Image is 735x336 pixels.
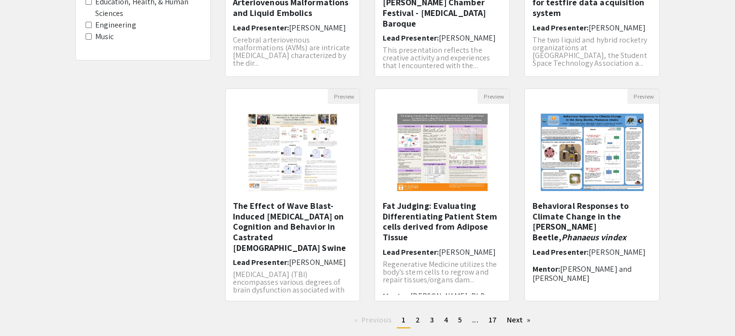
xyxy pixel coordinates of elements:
em: Phanaeus vindex [562,232,626,243]
h6: Lead Presenter: [233,23,353,32]
button: Preview [328,89,360,104]
iframe: Chat [7,292,41,329]
h5: Behavioral Responses to Climate Change in the [PERSON_NAME] Beetle, [532,201,652,242]
h6: Lead Presenter: [532,23,652,32]
div: Open Presentation <p><strong style="color: rgb(34, 34, 34);">Behavioral Responses to Climate Chan... [524,88,660,301]
button: Preview [627,89,659,104]
span: 4 [444,315,448,325]
span: [PERSON_NAME] [439,247,496,257]
ul: Pagination [225,313,660,328]
span: [PERSON_NAME] and [PERSON_NAME] [532,264,631,283]
span: ... [472,315,478,325]
label: Engineering [95,19,136,31]
h6: Lead Presenter: [382,248,502,257]
p: [MEDICAL_DATA] (TBI) encompasses various degrees of brain dysfunction associated with head injuri... [233,271,353,302]
span: The two liquid and hybrid rocketry organizations at [GEOGRAPHIC_DATA], the Student Space Technolo... [532,35,647,68]
span: [PERSON_NAME] [289,257,346,267]
img: <p>The Effect of Wave Blast-Induced Mild Traumatic Brain Injury on Cognition and Behavior in Cast... [238,104,347,201]
span: Previous [361,315,391,325]
span: [PERSON_NAME] [439,33,496,43]
span: 17 [489,315,497,325]
img: <p><strong style="color: rgb(34, 34, 34);">Behavioral Responses to Climate Change in the Dung Bee... [531,104,653,201]
span: 3 [430,315,434,325]
button: Preview [477,89,509,104]
span: Mentor: [382,291,410,301]
span: 1 [402,315,405,325]
span: [PERSON_NAME] [289,23,346,33]
h6: Lead Presenter: [382,33,502,43]
div: Open Presentation <p>Fat Judging: Evaluating Differentiating Patient Stem cells derived from Adip... [375,88,510,301]
span: [PERSON_NAME] [589,247,646,257]
span: 5 [458,315,462,325]
div: Open Presentation <p>The Effect of Wave Blast-Induced Mild Traumatic Brain Injury on Cognition an... [225,88,360,301]
span: Mentor: [532,264,560,274]
span: [PERSON_NAME], PhD [410,291,485,301]
span: 2 [416,315,420,325]
label: Music [95,31,114,43]
a: Next page [502,313,535,327]
span: Regenerative Medicine utilizes the body’s stem cells to regrow and repair tissues/organs dam... [382,259,496,285]
span: This presentation reflects the creative activity and experiences that I encountered with the... [382,45,490,71]
h5: The Effect of Wave Blast-Induced [MEDICAL_DATA] on Cognition and Behavior in Castrated [DEMOGRAPH... [233,201,353,253]
h5: Fat Judging: Evaluating Differentiating Patient Stem cells derived from Adipose Tissue [382,201,502,242]
h6: Lead Presenter: [532,248,652,257]
h6: Lead Presenter: [233,258,353,267]
span: [PERSON_NAME] [589,23,646,33]
p: Cerebral arteriovenous malformations (AVMs) are intricate [MEDICAL_DATA] characterized by the dir... [233,36,353,67]
img: <p>Fat Judging: Evaluating Differentiating Patient Stem cells derived from Adipose Tissue</p> [388,104,497,201]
